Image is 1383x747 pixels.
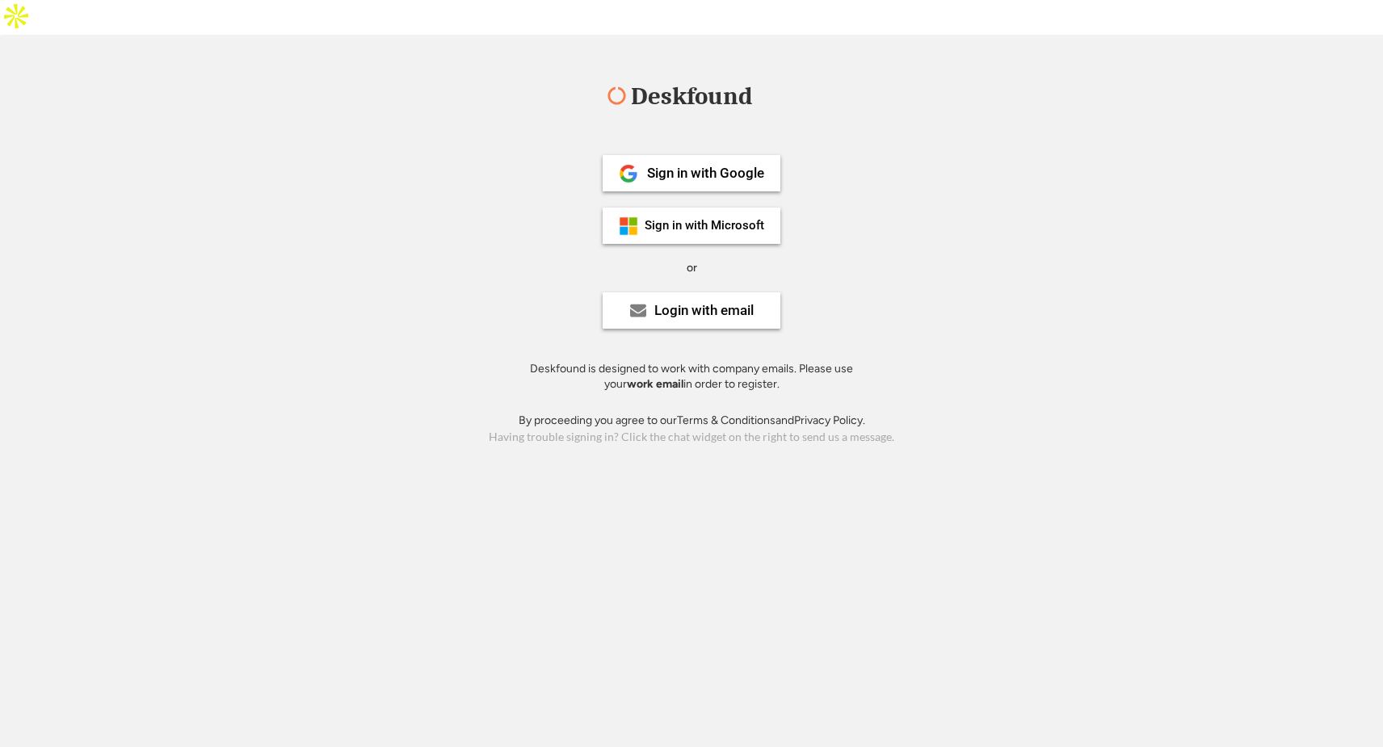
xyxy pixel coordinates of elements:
[510,361,873,392] div: Deskfound is designed to work with company emails. Please use your in order to register.
[645,220,764,232] div: Sign in with Microsoft
[794,413,865,427] a: Privacy Policy.
[519,413,865,429] div: By proceeding you agree to our and
[677,413,776,427] a: Terms & Conditions
[647,166,764,180] div: Sign in with Google
[627,377,683,391] strong: work email
[619,216,638,236] img: ms-symbollockup_mssymbol_19.png
[654,304,754,317] div: Login with email
[623,84,760,109] div: Deskfound
[619,164,638,183] img: 1024px-Google__G__Logo.svg.png
[687,260,697,276] div: or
